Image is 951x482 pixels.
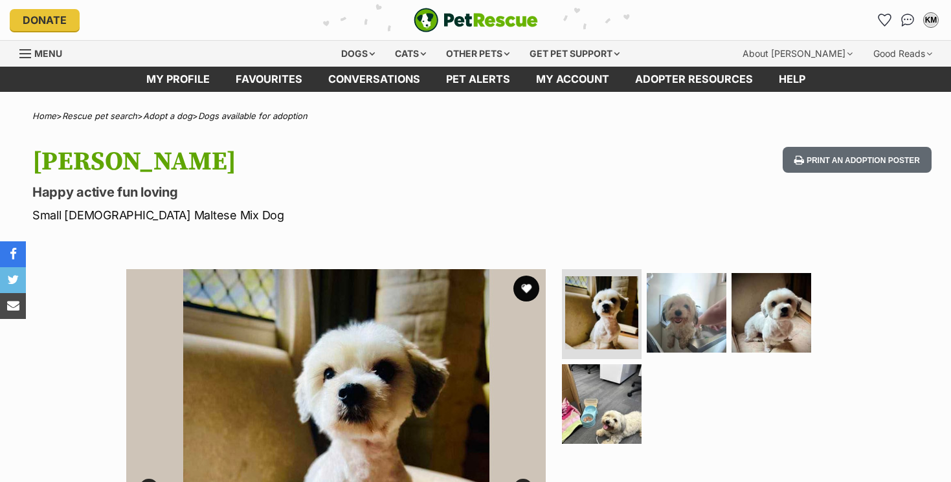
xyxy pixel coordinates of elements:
a: Rescue pet search [62,111,137,121]
img: Photo of Wilson [647,273,726,353]
button: Print an adoption poster [783,147,932,173]
span: Menu [34,48,62,59]
a: PetRescue [414,8,538,32]
div: About [PERSON_NAME] [733,41,862,67]
a: Pet alerts [433,67,523,92]
h1: [PERSON_NAME] [32,147,579,177]
a: Conversations [897,10,918,30]
p: Small [DEMOGRAPHIC_DATA] Maltese Mix Dog [32,206,579,224]
img: chat-41dd97257d64d25036548639549fe6c8038ab92f7586957e7f3b1b290dea8141.svg [901,14,915,27]
a: Dogs available for adoption [198,111,308,121]
img: Photo of Wilson [565,276,638,349]
img: Photo of Wilson [562,364,642,444]
div: Other pets [437,41,519,67]
div: Dogs [332,41,384,67]
a: Home [32,111,56,121]
div: Cats [386,41,435,67]
a: conversations [315,67,433,92]
a: Adopter resources [622,67,766,92]
div: Good Reads [864,41,941,67]
button: favourite [513,276,539,301]
a: My profile [133,67,223,92]
div: KM [924,14,937,27]
a: Donate [10,9,80,31]
a: Favourites [874,10,895,30]
a: Adopt a dog [143,111,192,121]
ul: Account quick links [874,10,941,30]
button: My account [921,10,941,30]
a: My account [523,67,622,92]
a: Help [766,67,818,92]
img: Photo of Wilson [732,273,811,353]
img: logo-e224e6f780fb5917bec1dbf3a21bbac754714ae5b6737aabdf751b685950b380.svg [414,8,538,32]
div: Get pet support [520,41,629,67]
a: Menu [19,41,71,64]
a: Favourites [223,67,315,92]
p: Happy active fun loving [32,183,579,201]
